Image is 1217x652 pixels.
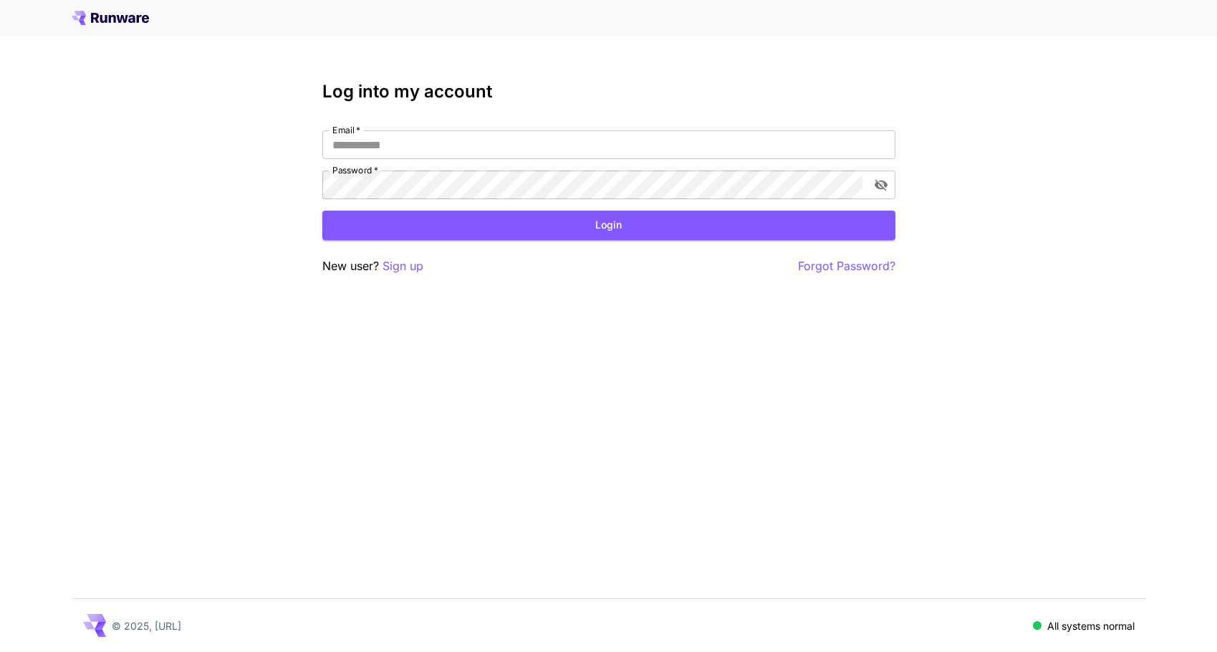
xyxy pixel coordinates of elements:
[868,172,894,198] button: toggle password visibility
[322,211,895,240] button: Login
[1047,618,1135,633] p: All systems normal
[332,164,378,176] label: Password
[332,124,360,136] label: Email
[112,618,181,633] p: © 2025, [URL]
[322,82,895,102] h3: Log into my account
[383,257,423,275] button: Sign up
[322,257,423,275] p: New user?
[798,257,895,275] button: Forgot Password?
